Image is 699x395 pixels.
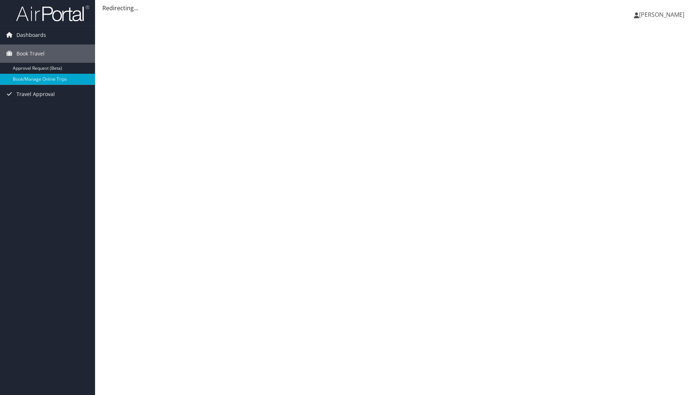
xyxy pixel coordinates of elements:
[16,45,45,63] span: Book Travel
[634,4,692,26] a: [PERSON_NAME]
[16,5,89,22] img: airportal-logo.png
[16,26,46,44] span: Dashboards
[102,4,692,12] div: Redirecting...
[16,85,55,103] span: Travel Approval
[639,11,684,19] span: [PERSON_NAME]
